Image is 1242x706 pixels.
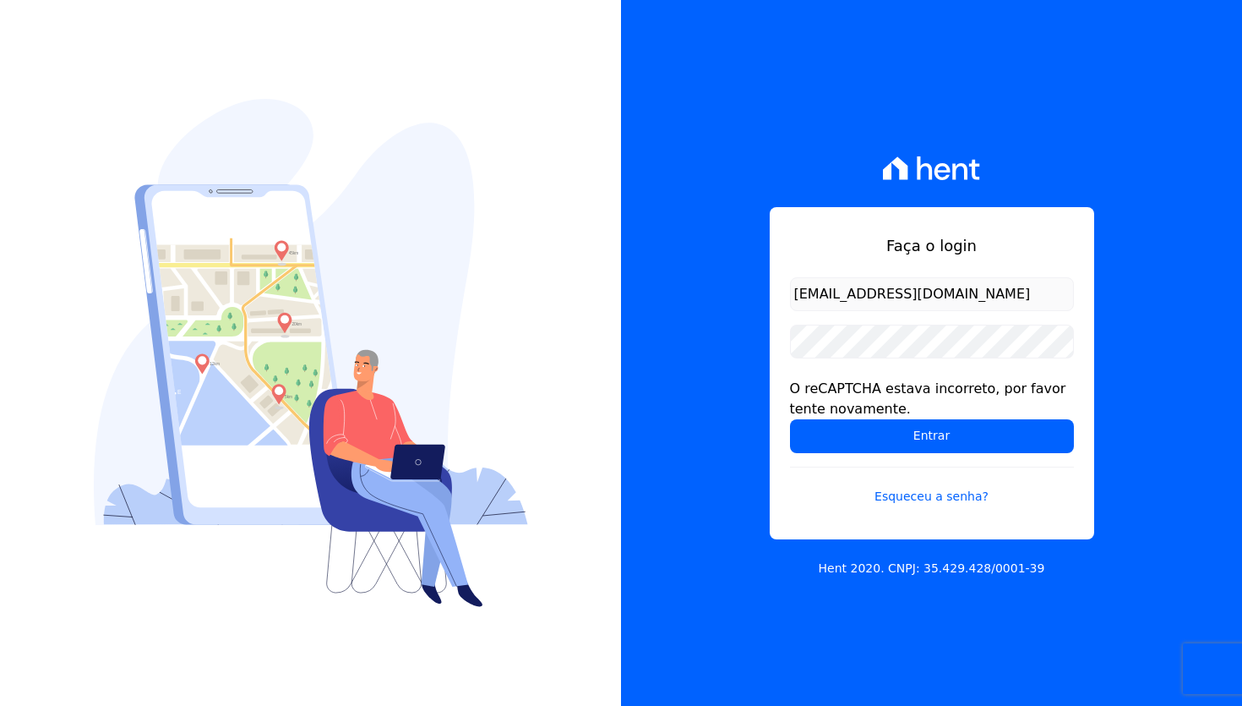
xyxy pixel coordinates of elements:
[790,379,1074,419] div: O reCAPTCHA estava incorreto, por favor tente novamente.
[790,234,1074,257] h1: Faça o login
[790,419,1074,453] input: Entrar
[790,467,1074,506] a: Esqueceu a senha?
[819,560,1045,577] p: Hent 2020. CNPJ: 35.429.428/0001-39
[790,277,1074,311] input: Email
[94,99,528,607] img: Login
